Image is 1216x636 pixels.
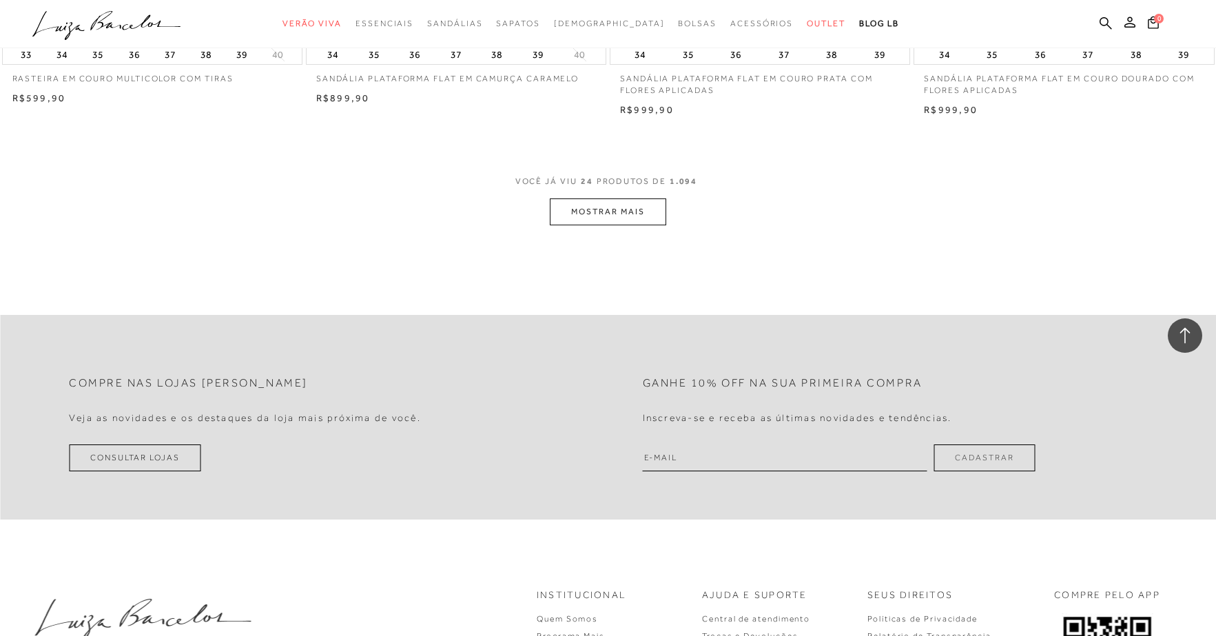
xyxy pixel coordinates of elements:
button: 35 [679,45,698,64]
button: 39 [870,45,889,64]
span: [DEMOGRAPHIC_DATA] [554,19,665,28]
button: 40 [570,48,589,61]
a: categoryNavScreenReaderText [427,11,482,37]
span: Sapatos [496,19,539,28]
button: 39 [528,45,548,64]
button: 39 [232,45,251,64]
button: 38 [196,45,216,64]
a: Consultar Lojas [69,444,201,471]
p: COMPRE PELO APP [1054,588,1160,602]
h2: Compre nas lojas [PERSON_NAME] [69,377,308,390]
p: Seus Direitos [867,588,953,602]
span: R$999,90 [620,104,674,115]
a: SANDÁLIA PLATAFORMA FLAT EM COURO PRATA COM FLORES APLICADAS [610,65,910,96]
button: 35 [982,45,1002,64]
p: Ajuda e Suporte [702,588,807,602]
span: Acessórios [730,19,793,28]
a: BLOG LB [859,11,899,37]
span: Sandálias [427,19,482,28]
span: R$899,90 [316,92,370,103]
button: 35 [364,45,384,64]
button: 36 [1031,45,1050,64]
button: 36 [405,45,424,64]
button: 37 [1078,45,1098,64]
button: Cadastrar [934,444,1035,471]
button: 38 [1126,45,1146,64]
button: 38 [487,45,506,64]
button: 34 [630,45,650,64]
button: 35 [88,45,107,64]
button: MOSTRAR MAIS [550,198,666,225]
a: SANDÁLIA PLATAFORMA FLAT EM COURO DOURADO COM FLORES APLICADAS [914,65,1214,96]
input: E-mail [643,444,927,471]
a: Central de atendimento [702,614,810,624]
a: categoryNavScreenReaderText [355,11,413,37]
a: noSubCategoriesText [554,11,665,37]
span: 1.094 [670,176,698,186]
h2: Ganhe 10% off na sua primeira compra [643,377,923,390]
a: Quem Somos [537,614,598,624]
a: SANDÁLIA PLATAFORMA FLAT EM CAMURÇA CARAMELO [306,65,606,85]
a: categoryNavScreenReaderText [678,11,717,37]
h4: Inscreva-se e receba as últimas novidades e tendências. [643,412,952,424]
span: VOCÊ JÁ VIU PRODUTOS DE [515,176,701,186]
span: BLOG LB [859,19,899,28]
a: Políticas de Privacidade [867,614,978,624]
button: 36 [726,45,745,64]
a: categoryNavScreenReaderText [282,11,342,37]
button: 39 [1174,45,1193,64]
span: R$999,90 [924,104,978,115]
span: 0 [1154,14,1164,23]
button: 33 [17,45,36,64]
a: categoryNavScreenReaderText [496,11,539,37]
span: Bolsas [678,19,717,28]
span: R$599,90 [12,92,66,103]
a: RASTEIRA EM COURO MULTICOLOR COM TIRAS [2,65,302,85]
a: categoryNavScreenReaderText [807,11,845,37]
h4: Veja as novidades e os destaques da loja mais próxima de você. [69,412,421,424]
button: 38 [822,45,841,64]
button: 34 [935,45,954,64]
p: Institucional [537,588,626,602]
button: 37 [446,45,466,64]
button: 37 [161,45,180,64]
span: Verão Viva [282,19,342,28]
button: 37 [774,45,794,64]
button: 40 [268,48,287,61]
button: 34 [52,45,72,64]
a: categoryNavScreenReaderText [730,11,793,37]
button: 0 [1144,15,1163,34]
span: Outlet [807,19,845,28]
button: 34 [323,45,342,64]
span: Essenciais [355,19,413,28]
span: 24 [581,176,593,186]
button: 36 [125,45,144,64]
